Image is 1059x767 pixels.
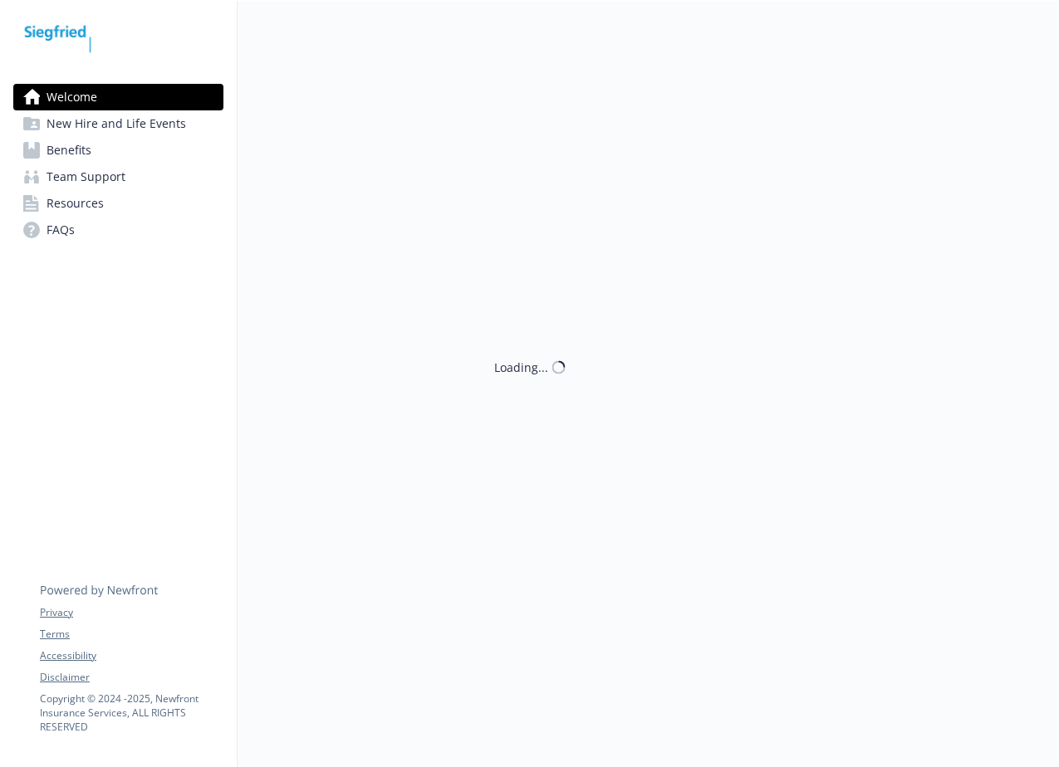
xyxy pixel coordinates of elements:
a: New Hire and Life Events [13,110,223,137]
p: Copyright © 2024 - 2025 , Newfront Insurance Services, ALL RIGHTS RESERVED [40,691,223,734]
span: Benefits [47,137,91,164]
a: Disclaimer [40,670,223,685]
div: Loading... [494,359,548,376]
a: Team Support [13,164,223,190]
span: Resources [47,190,104,217]
a: Welcome [13,84,223,110]
a: Resources [13,190,223,217]
a: Benefits [13,137,223,164]
a: Accessibility [40,648,223,663]
a: Terms [40,627,223,642]
span: FAQs [47,217,75,243]
a: FAQs [13,217,223,243]
span: New Hire and Life Events [47,110,186,137]
span: Welcome [47,84,97,110]
span: Team Support [47,164,125,190]
a: Privacy [40,605,223,620]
